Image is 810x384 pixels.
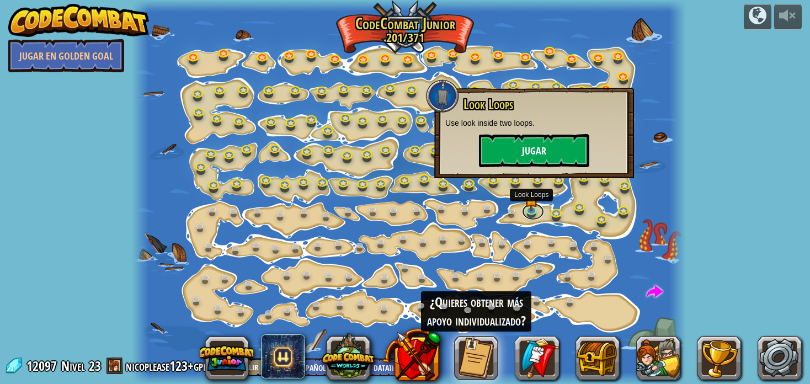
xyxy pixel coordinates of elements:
[8,39,124,72] a: Jugar en Golden Goal
[445,118,623,129] p: Use look inside two loops.
[8,4,150,37] img: CodeCombat - Learn how to code by playing a game
[126,357,220,375] a: nicoplease123+gplus
[744,4,771,30] button: Campañas
[525,188,538,211] img: level-banner-started.png
[26,357,60,375] span: 12097
[421,291,531,332] div: ¿Quieres obtener más apoyo individualizado?
[463,95,513,114] span: Look Loops
[479,134,589,167] button: Jugar
[61,357,85,375] span: Nivel
[774,4,802,30] button: Ajustar el volúmen
[89,357,101,375] span: 23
